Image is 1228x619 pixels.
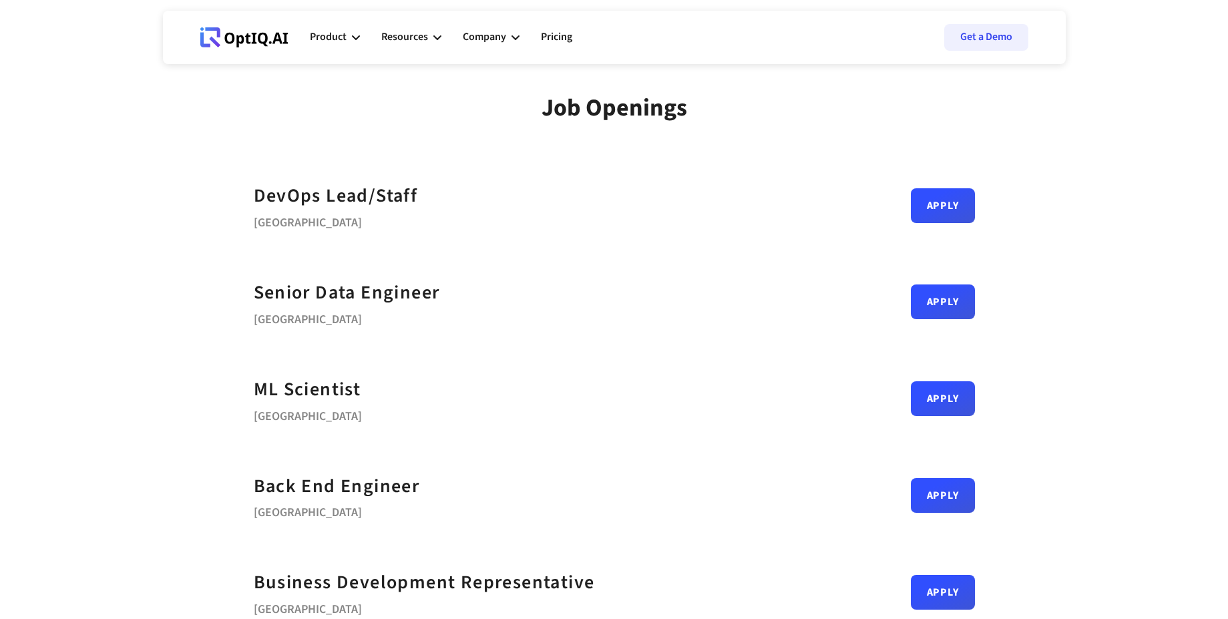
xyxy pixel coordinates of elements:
[254,501,420,520] div: [GEOGRAPHIC_DATA]
[542,93,687,122] div: Job Openings
[911,284,975,319] a: Apply
[463,17,520,57] div: Company
[310,17,360,57] div: Product
[254,568,595,598] a: Business Development Representative
[911,188,975,223] a: Apply
[254,375,361,405] a: ML Scientist
[310,28,347,46] div: Product
[911,575,975,610] a: Apply
[200,17,288,57] a: Webflow Homepage
[254,308,440,327] div: [GEOGRAPHIC_DATA]
[254,181,418,211] a: DevOps Lead/Staff
[944,24,1028,51] a: Get a Demo
[254,278,440,308] a: Senior Data Engineer
[541,17,572,57] a: Pricing
[463,28,506,46] div: Company
[254,471,420,501] a: Back End Engineer
[254,211,418,230] div: [GEOGRAPHIC_DATA]
[381,17,441,57] div: Resources
[911,478,975,513] a: Apply
[911,381,975,416] a: Apply
[254,598,595,616] div: [GEOGRAPHIC_DATA]
[254,405,362,423] div: [GEOGRAPHIC_DATA]
[381,28,428,46] div: Resources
